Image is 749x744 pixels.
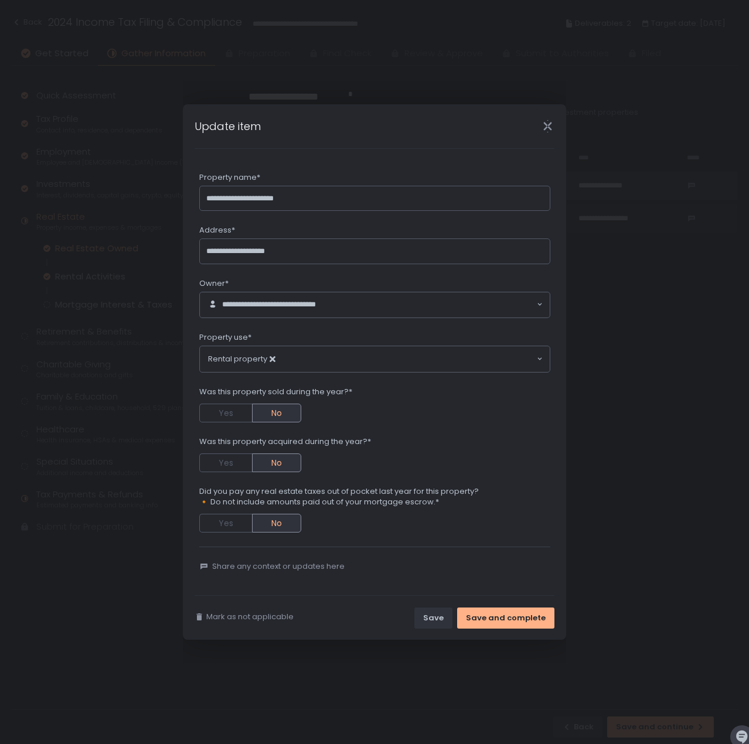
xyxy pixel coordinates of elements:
button: Save and complete [457,608,554,629]
span: Was this property acquired during the year?* [199,436,371,447]
button: Yes [199,453,252,472]
button: Yes [199,514,252,533]
span: Property name* [199,172,260,183]
span: Address* [199,225,235,236]
h1: Update item [195,118,261,134]
input: Search for option [287,353,536,365]
div: Search for option [200,346,550,372]
span: Owner* [199,278,229,289]
div: Search for option [200,292,550,318]
span: Share any context or updates here [212,561,345,572]
span: Was this property sold during the year?* [199,387,352,397]
button: No [252,404,301,422]
span: Mark as not applicable [206,612,294,622]
div: Save [423,613,444,623]
span: 🔸 Do not include amounts paid out of your mortgage escrow.* [199,497,479,507]
button: No [252,453,301,472]
input: Search for option [343,299,536,311]
button: Yes [199,404,252,422]
span: Property use* [199,332,251,343]
button: No [252,514,301,533]
span: Rental property [208,353,287,365]
div: Close [529,120,566,133]
div: Save and complete [466,613,546,623]
button: Mark as not applicable [195,612,294,622]
span: Did you pay any real estate taxes out of pocket last year for this property? [199,486,479,497]
button: Deselect Rental property [270,356,275,362]
button: Save [414,608,452,629]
